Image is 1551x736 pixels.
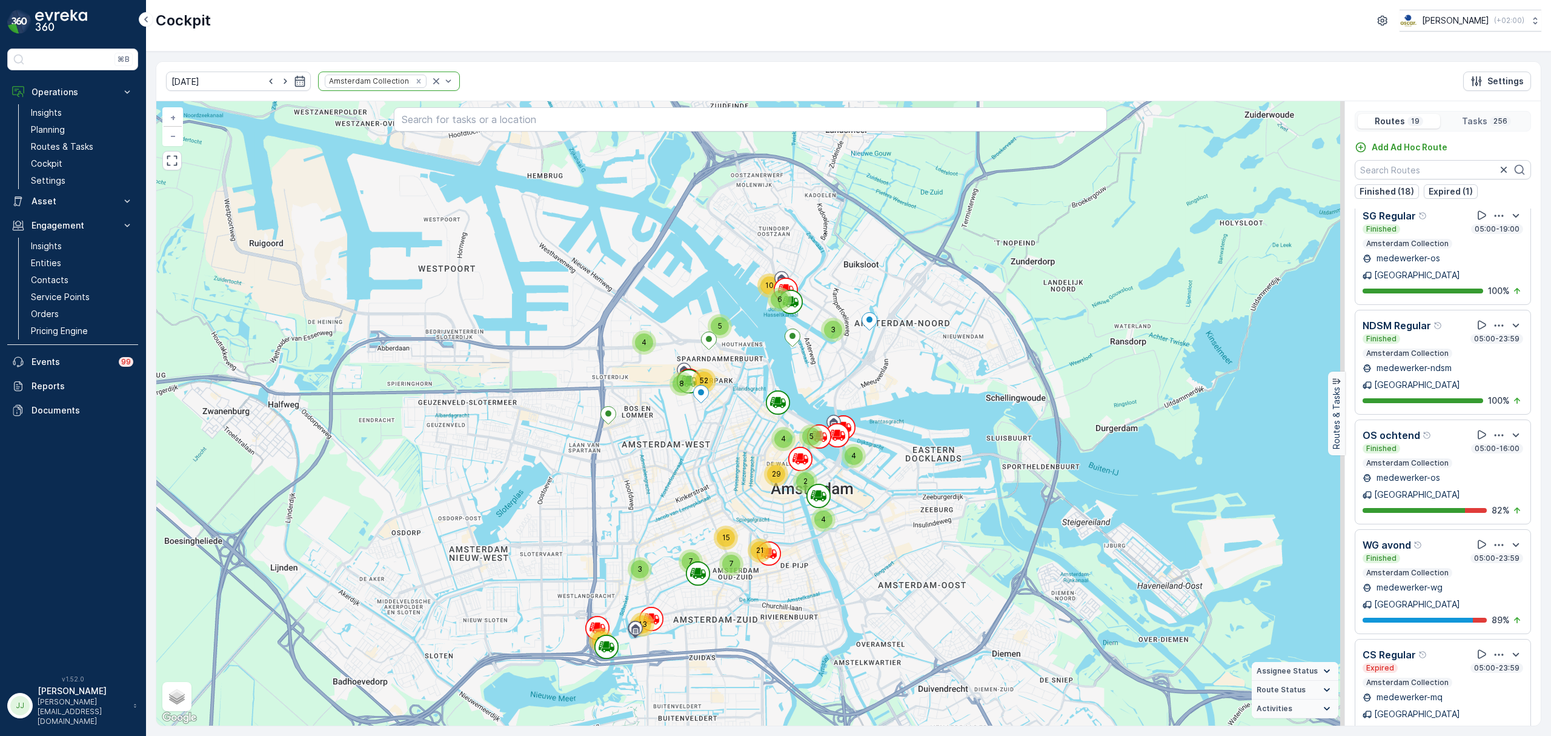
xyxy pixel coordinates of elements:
a: Contacts [26,272,138,289]
button: Engagement [7,213,138,238]
p: 256 [1492,116,1509,126]
p: Insights [31,240,62,252]
p: 05:00-16:00 [1473,444,1521,453]
p: Planning [31,124,65,136]
p: ( +02:00 ) [1494,16,1524,25]
div: 6 [768,287,792,312]
p: Routes [1375,115,1405,127]
p: medewerker-mq [1374,691,1443,703]
a: Cockpit [26,155,138,172]
div: Help Tooltip Icon [1413,540,1423,550]
div: 2 [793,469,817,493]
p: medewerker-wg [1374,581,1443,594]
p: CS Regular [1363,647,1416,662]
p: Amsterdam Collection [1365,239,1450,249]
p: Add Ad Hoc Route [1372,141,1447,153]
p: 05:00-23:59 [1473,663,1521,673]
span: 52 [700,376,708,385]
p: Pricing Engine [31,325,88,337]
div: Help Tooltip Icon [1433,321,1443,330]
p: [GEOGRAPHIC_DATA] [1374,708,1460,720]
span: Activities [1257,704,1292,714]
span: Route Status [1257,685,1306,695]
p: 100 % [1488,285,1510,297]
p: Entities [31,257,61,269]
p: Engagement [32,219,114,232]
span: 21 [756,546,764,555]
input: Search Routes [1355,160,1531,179]
div: 4 [632,330,656,355]
p: Cockpit [31,158,62,170]
span: 5 [718,321,722,330]
p: WG avond [1363,538,1411,552]
div: 5 [799,424,823,449]
span: 6 [777,295,782,304]
p: [GEOGRAPHIC_DATA] [1374,379,1460,391]
img: logo [7,10,32,34]
a: Events99 [7,350,138,374]
span: 4 [851,451,856,460]
a: Orders [26,306,138,323]
a: Layers [164,683,190,710]
p: 82 % [1492,504,1510,517]
div: 10 [757,273,782,298]
div: 29 [764,462,788,486]
p: Finished [1365,224,1398,234]
p: [GEOGRAPHIC_DATA] [1374,489,1460,501]
p: Amsterdam Collection [1365,568,1450,578]
p: Amsterdam Collection [1365,458,1450,468]
div: 7 [719,552,743,576]
p: 05:00-19:00 [1473,224,1521,234]
span: 3 [831,325,835,334]
p: 19 [1410,116,1421,126]
p: [GEOGRAPHIC_DATA] [1374,269,1460,281]
p: 05:00-23:59 [1473,554,1521,563]
p: medewerker-os [1374,472,1440,484]
div: 5 [708,314,732,338]
p: medewerker-ndsm [1374,362,1452,374]
a: Planning [26,121,138,138]
img: Google [159,710,199,726]
input: Search for tasks or a location [394,107,1107,132]
a: Settings [26,172,138,189]
a: Documents [7,398,138,423]
summary: Route Status [1252,681,1338,700]
p: 05:00-23:59 [1473,334,1521,344]
span: v 1.52.0 [7,675,138,683]
span: 4 [781,434,786,443]
span: 2 [803,477,808,486]
div: Help Tooltip Icon [1418,650,1428,660]
div: 4 [842,444,866,468]
p: Events [32,356,111,368]
p: Operations [32,86,114,98]
div: 3 [628,557,652,581]
p: Finished (18) [1360,186,1414,198]
button: [PERSON_NAME](+02:00) [1400,10,1541,32]
a: Pricing Engine [26,323,138,340]
span: 7 [689,557,693,566]
span: + [170,112,176,122]
p: Routes & Tasks [1330,387,1343,450]
div: 7 [679,549,703,574]
div: 3 [821,318,845,342]
button: Asset [7,189,138,213]
div: 8 [669,372,694,396]
p: SG Regular [1363,209,1416,223]
p: OS ochtend [1363,428,1420,443]
p: Asset [32,195,114,207]
p: Documents [32,404,133,417]
button: JJ[PERSON_NAME][PERSON_NAME][EMAIL_ADDRESS][DOMAIN_NAME] [7,685,138,726]
p: Tasks [1462,115,1487,127]
summary: Assignee Status [1252,662,1338,681]
div: Amsterdam Collection [325,75,411,87]
a: Service Points [26,289,138,306]
a: Zoom In [164,109,182,127]
p: Routes & Tasks [31,141,93,153]
p: 0 % [1497,724,1510,736]
button: Expired (1) [1424,184,1478,199]
p: 99 [121,357,131,367]
p: Insights [31,107,62,119]
img: logo_dark-DEwI_e13.png [35,10,87,34]
p: [PERSON_NAME] [1422,15,1489,27]
div: 43 [630,612,654,637]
